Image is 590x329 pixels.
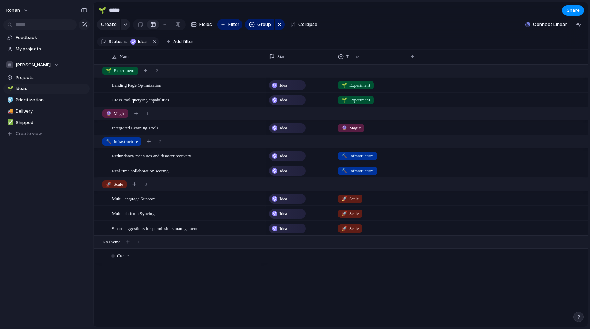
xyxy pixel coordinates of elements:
[287,19,320,30] button: Collapse
[7,85,12,93] div: 🌱
[117,252,129,259] span: Create
[97,5,108,16] button: 🌱
[146,110,149,117] span: 1
[298,21,317,28] span: Collapse
[342,167,374,174] span: Infrastructure
[567,7,580,14] span: Share
[3,44,90,54] a: My projects
[342,225,359,232] span: Scale
[106,138,138,145] span: Infrastructure
[3,32,90,43] a: Feedback
[342,125,361,132] span: Magic
[6,85,13,92] button: 🌱
[342,97,347,103] span: 🌱
[106,67,135,74] span: Experiment
[6,7,20,14] span: rohan
[277,53,288,60] span: Status
[245,19,274,30] button: Group
[106,182,111,187] span: 🚀
[106,111,111,116] span: 🔮
[6,108,13,115] button: 🚚
[16,85,87,92] span: Ideas
[159,138,162,145] span: 2
[3,128,90,139] button: Create view
[124,39,128,45] span: is
[342,195,359,202] span: Scale
[523,19,570,30] button: Connect Linear
[342,226,347,231] span: 🚀
[7,118,12,126] div: ✅
[342,153,374,159] span: Infrastructure
[112,124,158,132] span: Integrated Learning Tools
[16,61,51,68] span: [PERSON_NAME]
[98,6,106,15] div: 🌱
[533,21,567,28] span: Connect Linear
[16,74,87,81] span: Projects
[342,82,370,89] span: Experiment
[112,81,161,89] span: Landing Page Optimization
[138,39,148,45] span: Idea
[342,125,347,130] span: 🔮
[112,209,155,217] span: Multi-platform Syncing
[156,67,158,74] span: 2
[106,68,111,73] span: 🌱
[228,21,239,28] span: Filter
[6,119,13,126] button: ✅
[342,83,347,88] span: 🌱
[102,239,120,245] span: No Theme
[199,21,212,28] span: Fields
[16,46,87,52] span: My projects
[279,195,287,202] span: Idea
[188,19,215,30] button: Fields
[3,106,90,116] a: 🚚Delivery
[279,97,287,104] span: Idea
[279,153,287,159] span: Idea
[106,110,125,117] span: Magic
[3,72,90,83] a: Projects
[97,19,120,30] button: Create
[257,21,271,28] span: Group
[342,196,347,201] span: 🚀
[279,167,287,174] span: Idea
[106,181,123,188] span: Scale
[279,125,287,132] span: Idea
[3,95,90,105] a: 🧊Prioritization
[16,97,87,104] span: Prioritization
[3,5,32,16] button: rohan
[16,108,87,115] span: Delivery
[128,38,150,46] button: Idea
[145,181,147,188] span: 3
[109,39,123,45] span: Status
[173,39,193,45] span: Add filter
[6,97,13,104] button: 🧊
[101,21,117,28] span: Create
[7,107,12,115] div: 🚚
[16,130,42,137] span: Create view
[7,96,12,104] div: 🧊
[346,53,359,60] span: Theme
[3,117,90,128] a: ✅Shipped
[279,210,287,217] span: Idea
[342,153,347,158] span: 🔨
[106,139,111,144] span: 🔨
[3,60,90,70] button: [PERSON_NAME]
[279,225,287,232] span: Idea
[16,119,87,126] span: Shipped
[342,210,359,217] span: Scale
[342,211,347,216] span: 🚀
[217,19,242,30] button: Filter
[16,34,87,41] span: Feedback
[112,152,191,159] span: Redundancy measures and disaster recovery
[279,82,287,89] span: Idea
[120,53,130,60] span: Name
[112,224,197,232] span: Smart suggestions for permissions management
[123,38,129,46] button: is
[112,166,169,174] span: Real-time collaboration scoring
[112,96,169,104] span: Cross-tool querying capabilities
[342,97,370,104] span: Experiment
[562,5,584,16] button: Share
[3,84,90,94] div: 🌱Ideas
